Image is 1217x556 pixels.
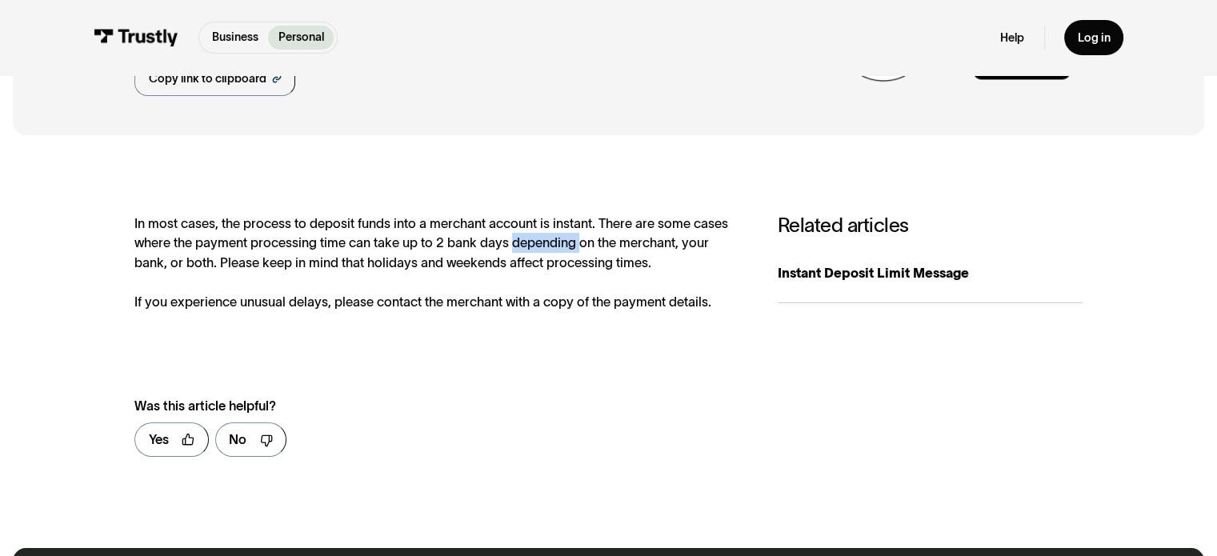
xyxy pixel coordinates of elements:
[134,214,744,312] div: In most cases, the process to deposit funds into a merchant account is instant. There are some ca...
[1000,30,1024,46] a: Help
[1077,30,1110,46] div: Log in
[1064,20,1123,54] a: Log in
[202,26,269,50] a: Business
[134,422,208,457] a: Yes
[149,70,266,87] div: Copy link to clipboard
[778,263,1083,283] div: Instant Deposit Limit Message
[94,29,178,46] img: Trustly Logo
[778,214,1083,237] h3: Related articles
[134,62,295,96] a: Copy link to clipboard
[278,29,324,46] p: Personal
[134,396,710,416] div: Was this article helpful?
[212,29,258,46] p: Business
[149,430,169,450] div: Yes
[778,243,1083,303] a: Instant Deposit Limit Message
[229,430,246,450] div: No
[215,422,286,457] a: No
[268,26,334,50] a: Personal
